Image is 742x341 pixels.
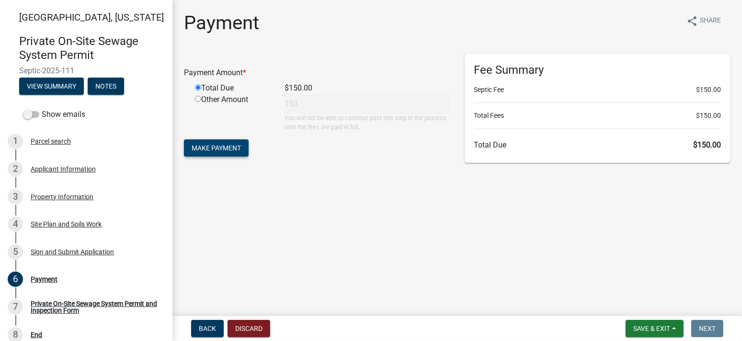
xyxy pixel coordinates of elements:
[679,11,729,30] button: shareShare
[693,140,721,149] span: $150.00
[19,34,165,62] h4: Private On-Site Sewage System Permit
[31,331,42,338] div: End
[88,78,124,95] button: Notes
[19,66,153,75] span: Septic-2025-111
[19,83,84,91] wm-modal-confirm: Summary
[31,276,57,283] div: Payment
[31,166,96,172] div: Applicant Information
[8,161,23,177] div: 2
[696,111,721,121] span: $150.00
[31,193,93,200] div: Property Information
[277,82,457,94] div: $150.00
[188,94,277,132] div: Other Amount
[31,138,71,145] div: Parcel search
[192,144,241,152] span: Make Payment
[8,299,23,315] div: 7
[23,109,85,120] label: Show emails
[691,320,723,337] button: Next
[31,249,114,255] div: Sign and Submit Application
[188,82,277,94] div: Total Due
[8,216,23,232] div: 4
[31,221,102,227] div: Site Plan and Soils Work
[686,15,698,27] i: share
[177,67,457,79] div: Payment Amount
[696,85,721,95] span: $150.00
[8,134,23,149] div: 1
[31,300,157,314] div: Private On-Site Sewage System Permit and Inspection Form
[184,139,249,157] button: Make Payment
[8,189,23,205] div: 3
[8,272,23,287] div: 6
[191,320,224,337] button: Back
[474,63,721,77] h6: Fee Summary
[19,78,84,95] button: View Summary
[199,325,216,332] span: Back
[228,320,270,337] button: Discard
[700,15,721,27] span: Share
[8,244,23,260] div: 5
[184,11,259,34] h1: Payment
[474,111,721,121] li: Total Fees
[626,320,684,337] button: Save & Exit
[474,85,721,95] li: Septic Fee
[474,140,721,149] h6: Total Due
[19,11,164,23] span: [GEOGRAPHIC_DATA], [US_STATE]
[88,83,124,91] wm-modal-confirm: Notes
[633,325,670,332] span: Save & Exit
[699,325,716,332] span: Next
